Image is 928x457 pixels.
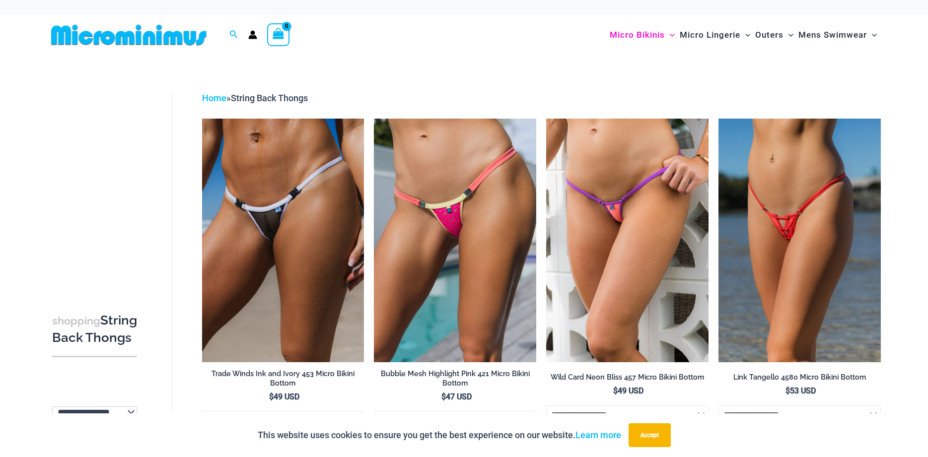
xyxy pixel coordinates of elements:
span: » [202,93,308,103]
a: Wild Card Neon Bliss 312 Top 457 Micro 04Wild Card Neon Bliss 312 Top 457 Micro 05Wild Card Neon ... [546,119,709,362]
bdi: 53 USD [785,386,816,395]
a: Account icon link [248,30,257,39]
button: Accept [629,423,671,447]
img: Link Tangello 4580 Micro 01 [718,119,881,362]
span: Menu Toggle [740,22,750,48]
a: Bubble Mesh Highlight Pink 421 Micro Bikini Bottom [374,369,536,392]
a: View Shopping Cart, empty [267,23,290,46]
a: Learn more [575,430,621,440]
a: OutersMenu ToggleMenu Toggle [753,20,796,50]
bdi: 49 USD [269,392,299,401]
a: Link Tangello 4580 Micro 01Link Tangello 4580 Micro 02Link Tangello 4580 Micro 02 [718,119,881,362]
bdi: 47 USD [441,392,472,401]
a: Home [202,93,226,103]
h2: Wild Card Neon Bliss 457 Micro Bikini Bottom [546,373,709,382]
h2: Link Tangello 4580 Micro Bikini Bottom [718,373,881,382]
h2: Trade Winds Ink and Ivory 453 Micro Bikini Bottom [202,369,364,388]
a: Tradewinds Ink and Ivory 317 Tri Top 453 Micro 03Tradewinds Ink and Ivory 317 Tri Top 453 Micro 0... [202,119,364,362]
img: Tradewinds Ink and Ivory 317 Tri Top 453 Micro 03 [202,119,364,362]
a: Micro BikinisMenu ToggleMenu Toggle [607,20,677,50]
img: Wild Card Neon Bliss 312 Top 457 Micro 04 [546,119,709,362]
span: $ [269,392,274,401]
h2: Bubble Mesh Highlight Pink 421 Micro Bikini Bottom [374,369,536,388]
h3: String Back Thongs [52,312,137,346]
select: wpc-taxonomy-pa_color-745997 [52,406,137,418]
nav: Site Navigation [606,18,881,52]
img: Bubble Mesh Highlight Pink 421 Micro 01 [374,119,536,362]
iframe: TrustedSite Certified [52,83,142,281]
span: Menu Toggle [784,22,793,48]
a: Wild Card Neon Bliss 457 Micro Bikini Bottom [546,373,709,386]
span: Outers [755,22,784,48]
a: Mens SwimwearMenu ToggleMenu Toggle [796,20,879,50]
span: String Back Thongs [231,93,308,103]
a: Micro LingerieMenu ToggleMenu Toggle [677,20,753,50]
span: Mens Swimwear [798,22,867,48]
a: Search icon link [229,29,238,41]
span: shopping [52,315,100,327]
span: Micro Bikinis [610,22,665,48]
p: This website uses cookies to ensure you get the best experience on our website. [258,428,621,443]
span: $ [613,386,618,395]
a: Bubble Mesh Highlight Pink 421 Micro 01Bubble Mesh Highlight Pink 421 Micro 02Bubble Mesh Highlig... [374,119,536,362]
a: Link Tangello 4580 Micro Bikini Bottom [718,373,881,386]
span: Menu Toggle [665,22,675,48]
bdi: 49 USD [613,386,643,395]
a: Trade Winds Ink and Ivory 453 Micro Bikini Bottom [202,369,364,392]
span: $ [441,392,446,401]
span: Menu Toggle [867,22,877,48]
span: Micro Lingerie [680,22,740,48]
span: $ [785,386,790,395]
img: MM SHOP LOGO FLAT [47,24,211,46]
